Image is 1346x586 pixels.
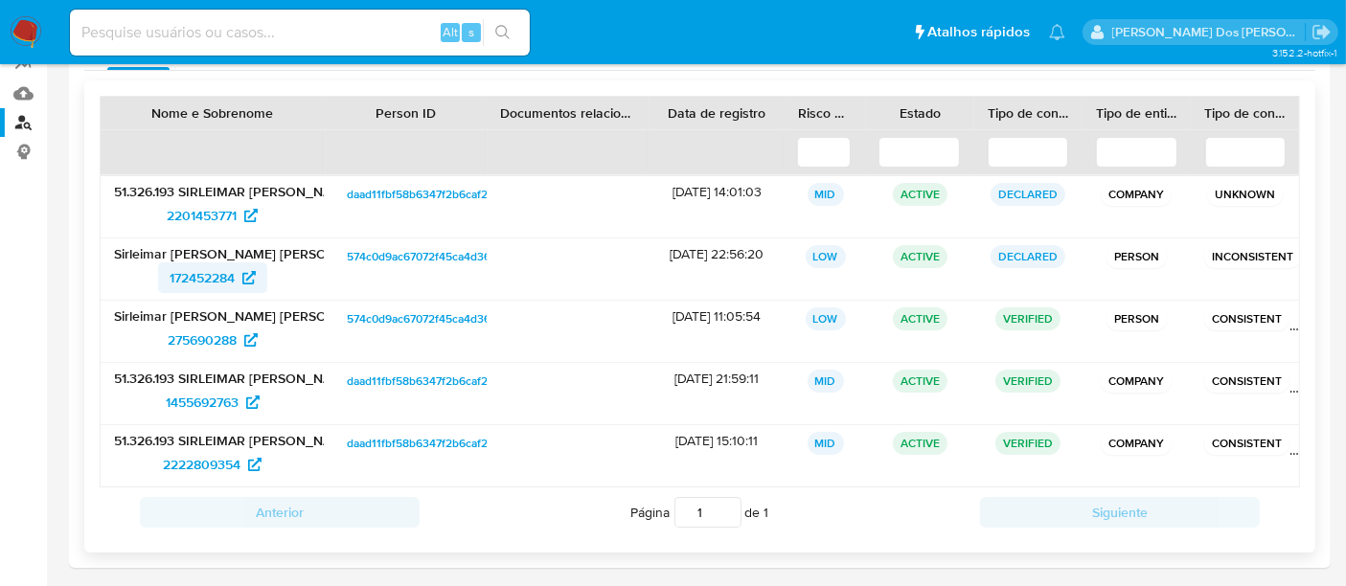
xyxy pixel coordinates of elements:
[927,22,1030,42] span: Atalhos rápidos
[1049,24,1065,40] a: Notificações
[1272,45,1336,60] span: 3.152.2-hotfix-1
[70,20,530,45] input: Pesquise usuários ou casos...
[468,23,474,41] span: s
[443,23,458,41] span: Alt
[1312,22,1332,42] a: Sair
[483,19,522,46] button: search-icon
[1112,23,1306,41] p: renato.lopes@mercadopago.com.br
